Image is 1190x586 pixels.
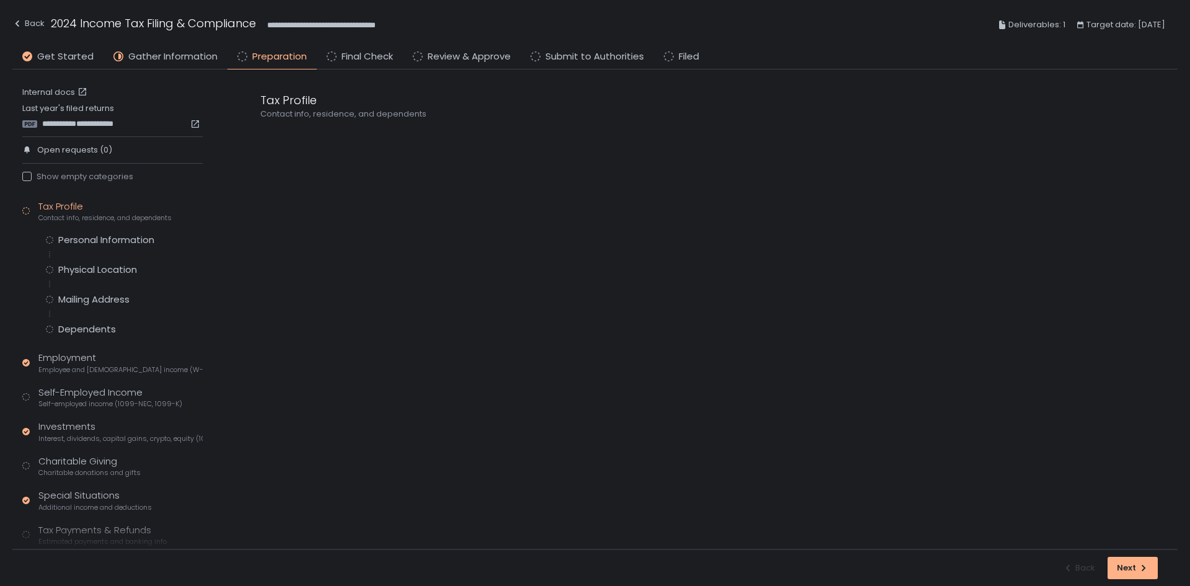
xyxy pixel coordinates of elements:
div: Tax Profile [260,92,855,109]
div: Mailing Address [58,293,130,306]
div: Physical Location [58,264,137,276]
div: Special Situations [38,489,152,512]
span: Contact info, residence, and dependents [38,213,172,223]
span: Get Started [37,50,94,64]
div: Investments [38,420,203,443]
a: Internal docs [22,87,90,98]
div: Contact info, residence, and dependents [260,109,855,120]
div: Personal Information [58,234,154,246]
span: Charitable donations and gifts [38,468,141,477]
span: Interest, dividends, capital gains, crypto, equity (1099s, K-1s) [38,434,203,443]
button: Back [12,15,45,35]
span: Preparation [252,50,307,64]
span: Gather Information [128,50,218,64]
span: Review & Approve [428,50,511,64]
span: Employee and [DEMOGRAPHIC_DATA] income (W-2s) [38,365,203,375]
button: Next [1108,557,1158,579]
span: Additional income and deductions [38,503,152,512]
span: Estimated payments and banking info [38,537,167,546]
div: Back [12,16,45,31]
div: Last year's filed returns [22,103,203,129]
span: Deliverables: 1 [1008,17,1065,32]
div: Self-Employed Income [38,386,182,409]
span: Self-employed income (1099-NEC, 1099-K) [38,399,182,409]
div: Next [1117,562,1148,574]
h1: 2024 Income Tax Filing & Compliance [51,15,256,32]
span: Final Check [342,50,393,64]
span: Target date: [DATE] [1086,17,1165,32]
div: Tax Payments & Refunds [38,523,167,547]
span: Submit to Authorities [545,50,644,64]
span: Open requests (0) [37,144,112,156]
div: Charitable Giving [38,455,141,478]
span: Filed [679,50,699,64]
div: Tax Profile [38,200,172,223]
div: Employment [38,351,203,375]
div: Dependents [58,323,116,335]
